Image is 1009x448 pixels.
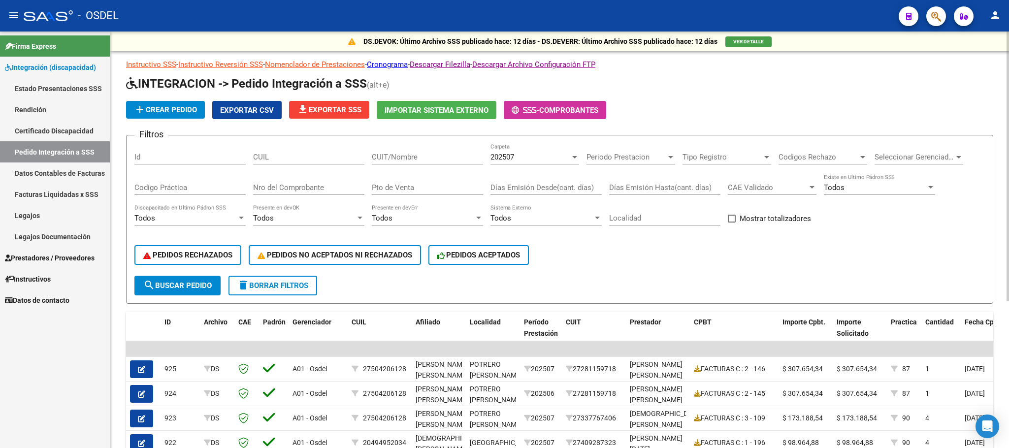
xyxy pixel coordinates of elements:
[265,60,365,69] a: Nomenclador de Prestaciones
[925,389,929,397] span: 1
[437,251,521,259] span: PEDIDOS ACEPTADOS
[78,5,119,27] span: - OSDEL
[363,36,717,47] p: DS.DEVOK: Último Archivo SSS publicado hace: 12 días - DS.DEVERR: Último Archivo SSS publicado ha...
[782,318,825,326] span: Importe Cpbt.
[690,312,779,355] datatable-header-cell: CPBT
[837,318,869,337] span: Importe Solicitado
[902,414,910,422] span: 90
[837,439,873,447] span: $ 98.964,88
[566,388,622,399] div: 27281159718
[200,312,234,355] datatable-header-cell: Archivo
[126,59,993,70] p: - - - - -
[875,153,954,161] span: Seleccionar Gerenciador
[524,363,558,375] div: 202507
[363,388,406,399] div: 27504206128
[728,183,808,192] span: CAE Validado
[961,312,1005,355] datatable-header-cell: Fecha Cpbt
[520,312,562,355] datatable-header-cell: Período Prestación
[782,365,823,373] span: $ 307.654,34
[212,101,282,119] button: Exportar CSV
[249,245,421,265] button: PEDIDOS NO ACEPTADOS NI RECHAZADOS
[228,276,317,295] button: Borrar Filtros
[293,439,327,447] span: A01 - Osdel
[902,365,910,373] span: 87
[539,106,598,115] span: Comprobantes
[416,410,468,429] span: [PERSON_NAME] [PERSON_NAME]
[566,363,622,375] div: 27281159718
[837,365,877,373] span: $ 307.654,34
[204,388,230,399] div: DS
[412,312,466,355] datatable-header-cell: Afiliado
[126,101,205,119] button: Crear Pedido
[470,385,522,404] span: POTRERO [PERSON_NAME]
[293,389,327,397] span: A01 - Osdel
[562,312,626,355] datatable-header-cell: CUIT
[5,41,56,52] span: Firma Express
[8,9,20,21] mat-icon: menu
[965,365,985,373] span: [DATE]
[586,153,666,161] span: Periodo Prestacion
[694,318,712,326] span: CPBT
[238,318,251,326] span: CAE
[694,363,775,375] div: FACTURAS C : 2 - 146
[490,214,511,223] span: Todos
[891,318,917,326] span: Practica
[925,414,929,422] span: 4
[428,245,529,265] button: PEDIDOS ACEPTADOS
[925,318,954,326] span: Cantidad
[5,253,95,263] span: Prestadores / Proveedores
[377,101,496,119] button: Importar Sistema Externo
[824,183,845,192] span: Todos
[134,245,241,265] button: PEDIDOS RECHAZADOS
[694,388,775,399] div: FACTURAS C : 2 - 145
[363,363,406,375] div: 27504206128
[385,106,488,115] span: Importar Sistema Externo
[630,359,686,382] div: [PERSON_NAME] [PERSON_NAME]
[5,295,69,306] span: Datos de contacto
[372,214,392,223] span: Todos
[733,39,764,44] span: VER DETALLE
[143,281,212,290] span: Buscar Pedido
[524,413,558,424] div: 202507
[293,365,327,373] span: A01 - Osdel
[630,384,686,406] div: [PERSON_NAME] [PERSON_NAME]
[921,312,961,355] datatable-header-cell: Cantidad
[164,388,196,399] div: 924
[367,60,408,69] a: Cronograma
[416,318,440,326] span: Afiliado
[490,153,514,161] span: 202507
[837,414,877,422] span: $ 173.188,54
[143,251,232,259] span: PEDIDOS RECHAZADOS
[161,312,200,355] datatable-header-cell: ID
[524,318,558,337] span: Período Prestación
[466,312,520,355] datatable-header-cell: Localidad
[258,251,412,259] span: PEDIDOS NO ACEPTADOS NI RECHAZADOS
[925,439,929,447] span: 4
[416,385,468,404] span: [PERSON_NAME] [PERSON_NAME]
[348,312,412,355] datatable-header-cell: CUIL
[782,389,823,397] span: $ 307.654,34
[352,318,366,326] span: CUIL
[237,279,249,291] mat-icon: delete
[470,410,522,429] span: POTRERO [PERSON_NAME]
[126,77,367,91] span: INTEGRACION -> Pedido Integración a SSS
[887,312,921,355] datatable-header-cell: Practica
[965,439,985,447] span: [DATE]
[965,414,985,422] span: [DATE]
[470,318,501,326] span: Localidad
[204,318,228,326] span: Archivo
[989,9,1001,21] mat-icon: person
[204,413,230,424] div: DS
[164,363,196,375] div: 925
[566,318,581,326] span: CUIT
[779,312,833,355] datatable-header-cell: Importe Cpbt.
[134,105,197,114] span: Crear Pedido
[416,360,468,380] span: [PERSON_NAME] [PERSON_NAME]
[237,281,308,290] span: Borrar Filtros
[630,318,661,326] span: Prestador
[472,60,595,69] a: Descargar Archivo Configuración FTP
[234,312,259,355] datatable-header-cell: CAE
[630,408,702,431] div: [DEMOGRAPHIC_DATA][PERSON_NAME]
[512,106,539,115] span: -
[289,312,348,355] datatable-header-cell: Gerenciador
